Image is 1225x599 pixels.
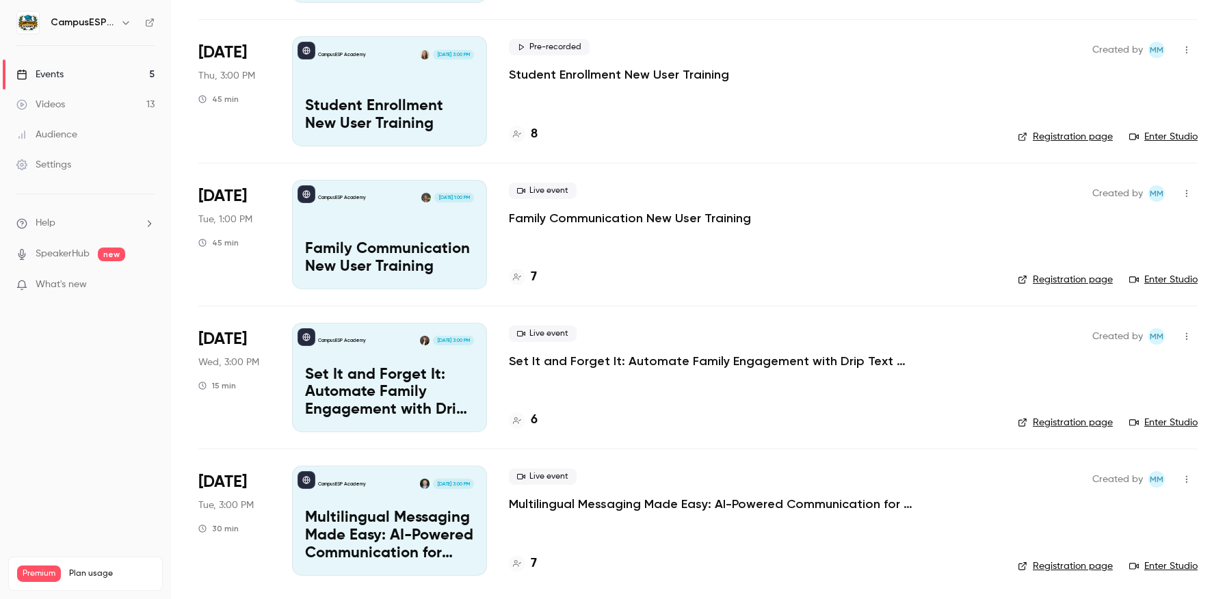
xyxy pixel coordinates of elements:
[1129,273,1198,287] a: Enter Studio
[1129,130,1198,144] a: Enter Studio
[509,125,538,144] a: 8
[509,66,729,83] a: Student Enrollment New User Training
[1018,559,1113,573] a: Registration page
[1018,273,1113,287] a: Registration page
[509,555,537,573] a: 7
[36,216,55,230] span: Help
[1150,471,1163,488] span: MM
[198,180,270,289] div: Sep 23 Tue, 1:00 PM (America/New York)
[433,50,473,59] span: [DATE] 3:00 PM
[421,193,431,202] img: Mira Gandhi
[1150,185,1163,202] span: MM
[433,336,473,345] span: [DATE] 3:00 PM
[138,279,155,291] iframe: Noticeable Trigger
[36,247,90,261] a: SpeakerHub
[531,411,538,429] h4: 6
[17,565,61,582] span: Premium
[318,194,366,201] p: CampusESP Academy
[1148,328,1165,345] span: Mairin Matthews
[98,248,125,261] span: new
[509,468,577,485] span: Live event
[509,325,577,342] span: Live event
[198,498,254,512] span: Tue, 3:00 PM
[305,98,474,133] p: Student Enrollment New User Training
[16,128,77,142] div: Audience
[292,180,487,289] a: Family Communication New User TrainingCampusESP AcademyMira Gandhi[DATE] 1:00 PMFamily Communicat...
[1018,416,1113,429] a: Registration page
[305,241,474,276] p: Family Communication New User Training
[420,479,430,488] img: Albert Perera
[16,216,155,230] li: help-dropdown-opener
[509,411,538,429] a: 6
[198,471,247,493] span: [DATE]
[509,353,919,369] a: Set It and Forget It: Automate Family Engagement with Drip Text Messages
[198,328,247,350] span: [DATE]
[1150,42,1163,58] span: MM
[509,496,919,512] a: Multilingual Messaging Made Easy: AI-Powered Communication for Spanish-Speaking Families
[292,466,487,575] a: Multilingual Messaging Made Easy: AI-Powered Communication for Spanish-Speaking FamiliesCampusESP...
[1092,471,1143,488] span: Created by
[305,509,474,562] p: Multilingual Messaging Made Easy: AI-Powered Communication for Spanish-Speaking Families
[433,479,473,488] span: [DATE] 3:00 PM
[16,98,65,111] div: Videos
[1018,130,1113,144] a: Registration page
[16,68,64,81] div: Events
[1092,42,1143,58] span: Created by
[198,69,255,83] span: Thu, 3:00 PM
[1148,42,1165,58] span: Mairin Matthews
[1129,559,1198,573] a: Enter Studio
[1150,328,1163,345] span: MM
[198,523,239,534] div: 30 min
[69,568,154,579] span: Plan usage
[198,323,270,432] div: Oct 8 Wed, 3:00 PM (America/New York)
[1148,471,1165,488] span: Mairin Matthews
[198,356,259,369] span: Wed, 3:00 PM
[17,12,39,34] img: CampusESP Academy
[434,193,473,202] span: [DATE] 1:00 PM
[531,555,537,573] h4: 7
[1129,416,1198,429] a: Enter Studio
[198,466,270,575] div: Oct 14 Tue, 3:00 PM (America/New York)
[318,337,366,344] p: CampusESP Academy
[198,380,236,391] div: 15 min
[318,51,366,58] p: CampusESP Academy
[292,36,487,146] a: Student Enrollment New User TrainingCampusESP AcademyMairin Matthews[DATE] 3:00 PMStudent Enrollm...
[305,367,474,419] p: Set It and Forget It: Automate Family Engagement with Drip Text Messages
[531,125,538,144] h4: 8
[420,50,430,59] img: Mairin Matthews
[292,323,487,432] a: Set It and Forget It: Automate Family Engagement with Drip Text MessagesCampusESP AcademyRebecca ...
[51,16,115,29] h6: CampusESP Academy
[198,237,239,248] div: 45 min
[36,278,87,292] span: What's new
[198,213,252,226] span: Tue, 1:00 PM
[420,336,430,345] img: Rebecca McCrory
[1092,328,1143,345] span: Created by
[198,94,239,105] div: 45 min
[318,481,366,488] p: CampusESP Academy
[509,39,590,55] span: Pre-recorded
[198,42,247,64] span: [DATE]
[509,183,577,199] span: Live event
[509,268,537,287] a: 7
[1148,185,1165,202] span: Mairin Matthews
[198,185,247,207] span: [DATE]
[531,268,537,287] h4: 7
[198,36,270,146] div: Sep 18 Thu, 3:00 PM (America/New York)
[16,158,71,172] div: Settings
[509,210,751,226] a: Family Communication New User Training
[1092,185,1143,202] span: Created by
